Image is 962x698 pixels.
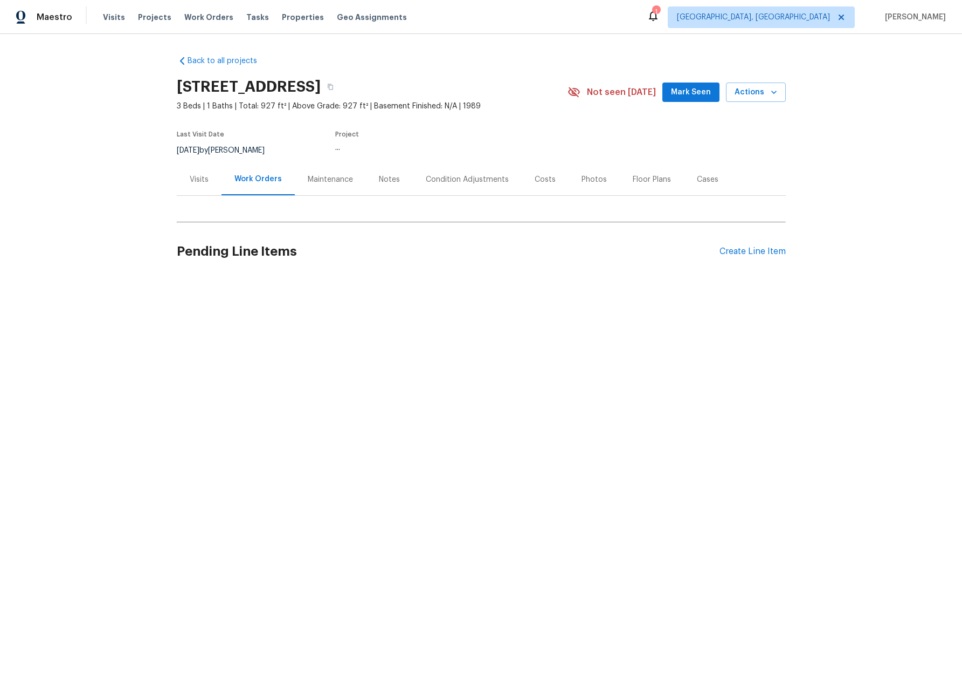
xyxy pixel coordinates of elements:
[719,247,786,257] div: Create Line Item
[587,87,656,98] span: Not seen [DATE]
[379,174,400,185] div: Notes
[308,174,353,185] div: Maintenance
[103,12,125,23] span: Visits
[282,12,324,23] span: Properties
[234,174,282,184] div: Work Orders
[633,174,671,185] div: Floor Plans
[677,12,830,23] span: [GEOGRAPHIC_DATA], [GEOGRAPHIC_DATA]
[335,131,359,138] span: Project
[177,81,321,92] h2: [STREET_ADDRESS]
[246,13,269,21] span: Tasks
[697,174,718,185] div: Cases
[177,131,224,138] span: Last Visit Date
[177,144,278,157] div: by [PERSON_NAME]
[337,12,407,23] span: Geo Assignments
[37,12,72,23] span: Maestro
[535,174,556,185] div: Costs
[138,12,171,23] span: Projects
[726,83,786,102] button: Actions
[177,147,199,154] span: [DATE]
[321,77,340,97] button: Copy Address
[662,83,719,102] button: Mark Seen
[735,86,777,99] span: Actions
[426,174,509,185] div: Condition Adjustments
[190,174,209,185] div: Visits
[881,12,946,23] span: [PERSON_NAME]
[184,12,233,23] span: Work Orders
[652,6,660,17] div: 1
[177,101,567,112] span: 3 Beds | 1 Baths | Total: 927 ft² | Above Grade: 927 ft² | Basement Finished: N/A | 1989
[671,86,711,99] span: Mark Seen
[177,227,719,277] h2: Pending Line Items
[177,56,280,66] a: Back to all projects
[582,174,607,185] div: Photos
[335,144,542,152] div: ...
